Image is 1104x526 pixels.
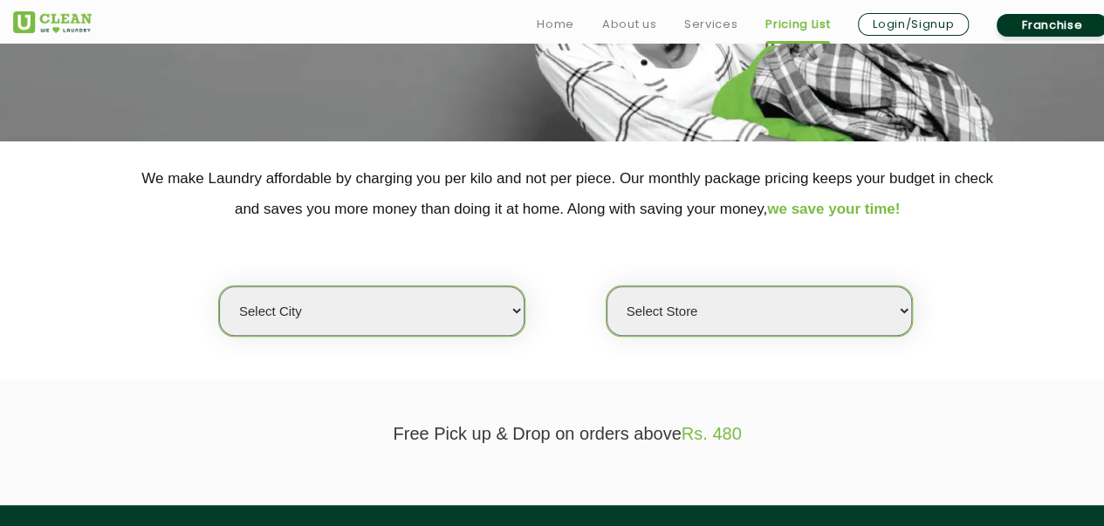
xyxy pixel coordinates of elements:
[537,14,574,35] a: Home
[765,14,830,35] a: Pricing List
[684,14,737,35] a: Services
[602,14,656,35] a: About us
[767,201,900,217] span: we save your time!
[858,13,969,36] a: Login/Signup
[682,424,742,443] span: Rs. 480
[13,11,92,33] img: UClean Laundry and Dry Cleaning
